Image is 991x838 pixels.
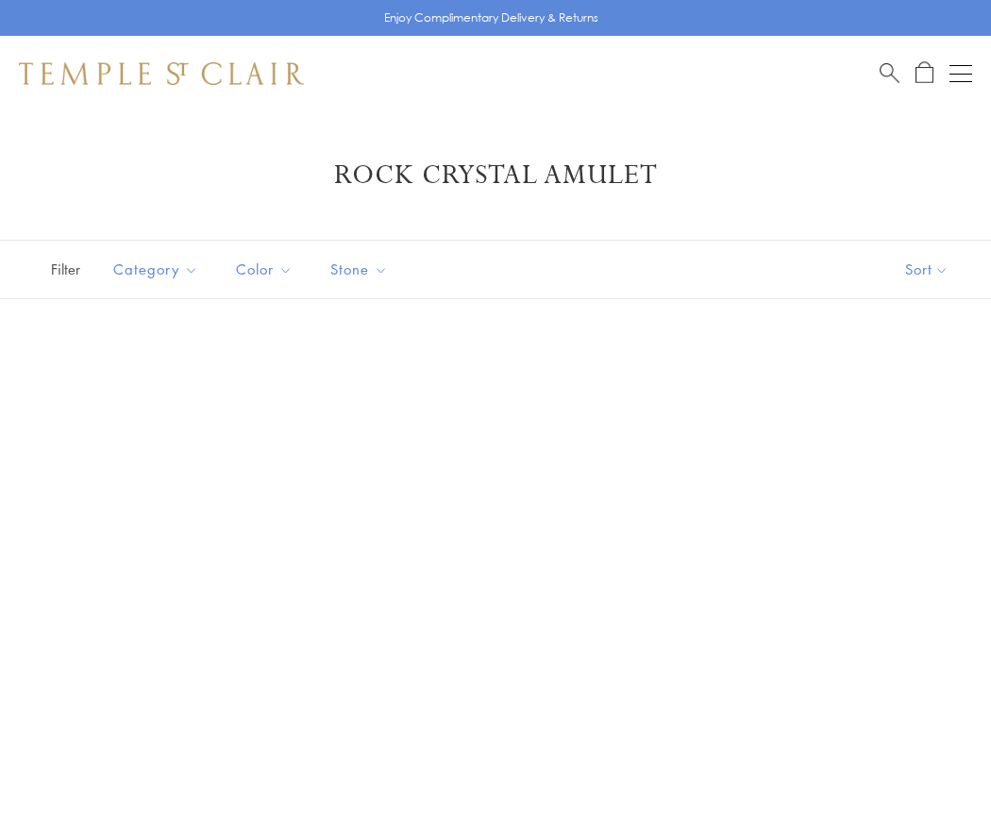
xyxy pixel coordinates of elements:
[915,61,933,85] a: Open Shopping Bag
[949,62,972,85] button: Open navigation
[104,258,212,281] span: Category
[880,61,899,85] a: Search
[47,159,944,193] h1: Rock Crystal Amulet
[19,62,304,85] img: Temple St. Clair
[222,248,307,291] button: Color
[227,258,307,281] span: Color
[384,8,598,27] p: Enjoy Complimentary Delivery & Returns
[99,248,212,291] button: Category
[863,241,991,298] button: Show sort by
[316,248,402,291] button: Stone
[321,258,402,281] span: Stone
